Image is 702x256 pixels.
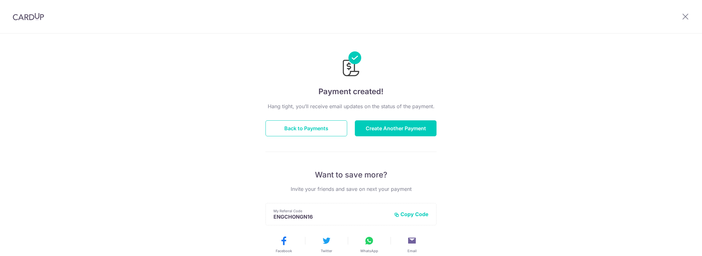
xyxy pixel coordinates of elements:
p: Invite your friends and save on next your payment [265,185,437,193]
img: CardUp [13,13,44,20]
span: Email [407,248,417,253]
button: Back to Payments [265,120,347,136]
h4: Payment created! [265,86,437,97]
button: WhatsApp [350,236,388,253]
button: Email [393,236,431,253]
button: Twitter [308,236,345,253]
img: Payments [341,51,361,78]
button: Copy Code [394,211,429,217]
span: Twitter [321,248,332,253]
p: Hang tight, you’ll receive email updates on the status of the payment. [265,102,437,110]
p: My Referral Code [273,208,389,214]
p: ENGCHONGN16 [273,214,389,220]
span: Facebook [276,248,292,253]
p: Want to save more? [265,170,437,180]
button: Create Another Payment [355,120,437,136]
button: Facebook [265,236,302,253]
span: WhatsApp [360,248,378,253]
